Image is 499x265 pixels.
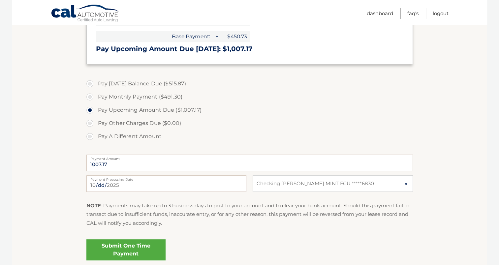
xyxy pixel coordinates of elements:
a: Dashboard [367,8,393,19]
span: Base Payment: [96,31,213,42]
input: Payment Date [86,175,246,192]
label: Pay Monthly Payment ($491.30) [86,90,413,103]
label: Payment Processing Date [86,175,246,181]
label: Pay Other Charges Due ($0.00) [86,117,413,130]
p: : Payments may take up to 3 business days to post to your account and to clear your bank account.... [86,201,413,227]
span: $450.73 [220,31,250,42]
a: Logout [433,8,449,19]
label: Pay [DATE] Balance Due ($515.87) [86,77,413,90]
h3: Pay Upcoming Amount Due [DATE]: $1,007.17 [96,45,403,53]
a: Submit One Time Payment [86,239,166,260]
a: FAQ's [407,8,419,19]
label: Payment Amount [86,155,413,160]
strong: NOTE [86,202,101,209]
span: + [213,31,220,42]
a: Cal Automotive [51,4,120,23]
label: Pay A Different Amount [86,130,413,143]
input: Payment Amount [86,155,413,171]
label: Pay Upcoming Amount Due ($1,007.17) [86,103,413,117]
